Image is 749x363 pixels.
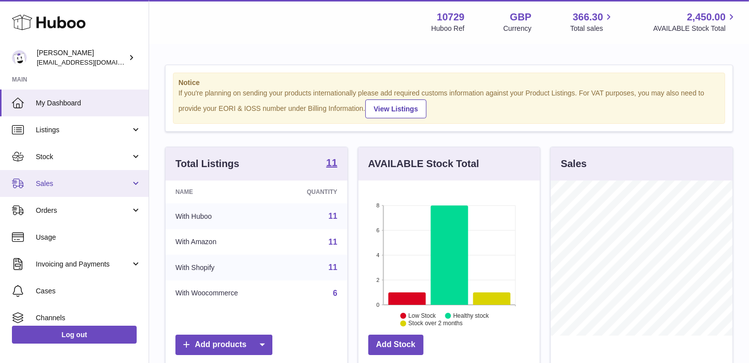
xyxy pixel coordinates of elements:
[653,10,737,33] a: 2,450.00 AVAILABLE Stock Total
[166,280,278,306] td: With Woocommerce
[36,125,131,135] span: Listings
[36,260,131,269] span: Invoicing and Payments
[36,233,141,242] span: Usage
[36,206,131,215] span: Orders
[437,10,465,24] strong: 10729
[409,320,463,327] text: Stock over 2 months
[36,98,141,108] span: My Dashboard
[166,181,278,203] th: Name
[653,24,737,33] span: AVAILABLE Stock Total
[178,78,720,88] strong: Notice
[175,335,272,355] a: Add products
[329,212,337,220] a: 11
[178,89,720,118] div: If you're planning on sending your products internationally please add required customs informati...
[36,286,141,296] span: Cases
[368,335,423,355] a: Add Stock
[36,313,141,323] span: Channels
[503,24,532,33] div: Currency
[329,263,337,272] a: 11
[409,312,436,319] text: Low Stock
[376,302,379,308] text: 0
[573,10,603,24] span: 366.30
[510,10,531,24] strong: GBP
[175,157,240,171] h3: Total Listings
[12,50,27,65] img: hello@mikkoa.com
[376,252,379,258] text: 4
[36,179,131,188] span: Sales
[365,99,426,118] a: View Listings
[368,157,479,171] h3: AVAILABLE Stock Total
[376,227,379,233] text: 6
[12,326,137,344] a: Log out
[376,202,379,208] text: 8
[687,10,726,24] span: 2,450.00
[431,24,465,33] div: Huboo Ref
[278,181,347,203] th: Quantity
[570,10,614,33] a: 366.30 Total sales
[333,289,337,297] a: 6
[570,24,614,33] span: Total sales
[326,158,337,170] a: 11
[166,255,278,280] td: With Shopify
[166,229,278,255] td: With Amazon
[37,48,126,67] div: [PERSON_NAME]
[329,238,337,246] a: 11
[37,58,146,66] span: [EMAIL_ADDRESS][DOMAIN_NAME]
[453,312,490,319] text: Healthy stock
[376,277,379,283] text: 2
[36,152,131,162] span: Stock
[166,203,278,229] td: With Huboo
[326,158,337,168] strong: 11
[561,157,586,171] h3: Sales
